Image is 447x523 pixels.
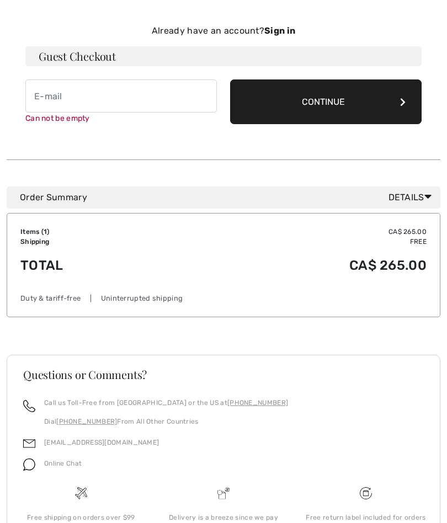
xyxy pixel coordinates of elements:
[25,46,422,66] h3: Guest Checkout
[25,79,217,113] input: E-mail
[165,227,427,237] td: CA$ 265.00
[23,400,35,412] img: call
[23,369,424,380] h3: Questions or Comments?
[230,79,422,124] button: Continue
[56,418,117,425] a: [PHONE_NUMBER]
[227,399,288,407] a: [PHONE_NUMBER]
[165,247,427,284] td: CA$ 265.00
[44,398,288,408] p: Call us Toll-Free from [GEOGRAPHIC_DATA] or the US at
[20,293,427,303] div: Duty & tariff-free | Uninterrupted shipping
[20,247,165,284] td: Total
[20,237,165,247] td: Shipping
[19,513,143,522] div: Free shipping on orders over $99
[44,228,47,236] span: 1
[23,458,35,471] img: chat
[20,191,436,204] div: Order Summary
[165,237,427,247] td: Free
[75,487,87,499] img: Free shipping on orders over $99
[264,25,295,36] strong: Sign in
[44,460,82,467] span: Online Chat
[25,113,217,124] div: Can not be empty
[217,487,230,499] img: Delivery is a breeze since we pay the duties!
[44,417,288,426] p: Dial From All Other Countries
[389,191,436,204] span: Details
[20,227,165,237] td: Items ( )
[25,24,422,38] div: Already have an account?
[23,437,35,450] img: email
[44,439,159,446] a: [EMAIL_ADDRESS][DOMAIN_NAME]
[360,487,372,499] img: Free shipping on orders over $99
